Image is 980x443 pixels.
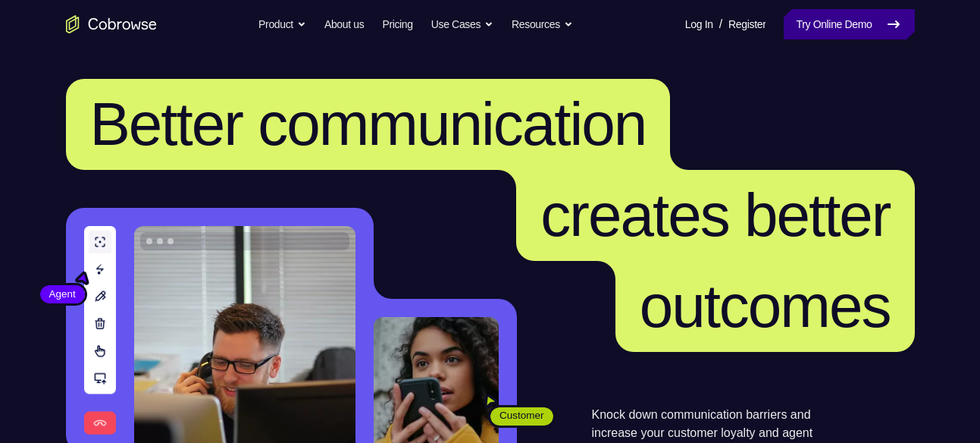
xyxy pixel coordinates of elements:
a: Log In [685,9,713,39]
button: Product [258,9,306,39]
button: Use Cases [431,9,493,39]
a: About us [324,9,364,39]
span: creates better [540,181,890,249]
span: outcomes [640,272,891,340]
a: Register [728,9,766,39]
a: Go to the home page [66,15,157,33]
a: Pricing [382,9,412,39]
span: / [719,15,722,33]
a: Try Online Demo [784,9,914,39]
span: Better communication [90,90,647,158]
button: Resources [512,9,573,39]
